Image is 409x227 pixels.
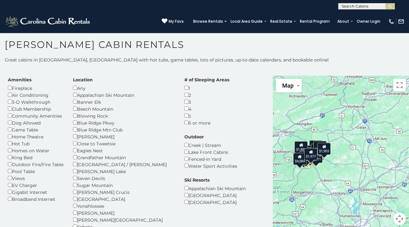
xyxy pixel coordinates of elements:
div: 6 or more [184,119,229,126]
div: [PERSON_NAME] [73,133,175,140]
div: $1,889 [295,141,308,153]
div: Blowing Rock [73,112,175,119]
div: 3-D Walkthrough [8,98,64,105]
div: Air Conditioning [8,91,64,98]
div: [GEOGRAPHIC_DATA] [73,195,175,202]
img: mail-regular-white.png [398,18,404,25]
div: $2,530 [303,148,316,160]
div: Grandfather Mountain [73,154,175,161]
div: Appalachian Ski Mountain [73,91,175,98]
div: [GEOGRAPHIC_DATA] / [PERSON_NAME] [73,161,175,168]
div: $2,099 [309,140,322,152]
div: Creek | Stream [184,142,237,148]
div: [GEOGRAPHIC_DATA] [184,199,246,206]
div: $1,903 [317,143,331,155]
div: Pool Table [8,168,64,175]
button: Map camera controls [393,212,406,225]
div: Any [73,84,175,91]
label: # of Sleeping Areas [184,77,229,83]
div: King Bed [8,154,64,161]
div: Blue Ridge Mtn Club [73,126,175,133]
div: EV Charger [8,182,64,189]
span: My Favs [169,19,184,24]
div: $4,084 [293,153,306,165]
button: Toggle fullscreen view [393,79,406,91]
div: Blue Ridge Pkwy [73,119,175,126]
label: Amenities [8,77,31,83]
div: [PERSON_NAME] Lake [73,168,175,175]
label: Ski Resorts [184,177,210,183]
div: Beech Mountain [73,105,175,112]
div: $2,234 [313,141,327,153]
a: Browse Rentals [190,17,226,26]
div: Gigabit Internet [8,189,64,195]
div: Broadband Internet [8,195,64,202]
div: 4 [184,105,229,112]
div: Sugar Mountain [73,182,175,189]
a: My Favs [162,18,184,25]
a: Real Estate [267,17,295,26]
div: [PERSON_NAME] [73,209,175,216]
div: Outdoor Fire/Fire Table [8,161,64,168]
div: Water Sport Activities [184,162,237,169]
div: Close to Tweetsie [73,140,175,147]
div: [GEOGRAPHIC_DATA] [184,192,246,199]
a: Local Area Guide [227,17,266,26]
div: Fireplace [8,84,64,91]
div: Banner Elk [73,98,175,105]
div: Seven Devils [73,175,175,182]
div: Eagles Nest [73,147,175,154]
div: $2,006 [303,148,317,160]
div: Appalachian Ski Mountain [184,185,246,192]
a: Rental Program [297,17,333,26]
div: 5 [184,112,229,119]
div: [PERSON_NAME] Crucis [73,189,175,195]
img: White-1-2.png [5,15,92,28]
a: Owner Login [354,17,384,26]
div: $2,188 [311,144,324,156]
label: Location [73,77,93,83]
div: Hot Tub [8,140,64,147]
div: 1 [184,84,229,91]
div: 3 [184,98,229,105]
div: Fenced-In Yard [184,155,237,162]
div: 2 [184,91,229,98]
div: Lake Front Cabins [184,148,237,155]
label: Outdoor [184,134,204,140]
div: Community Amenities [8,112,64,119]
div: Home Theatre [8,133,64,140]
div: Dog Allowed [8,119,64,126]
div: Game Table [8,126,64,133]
div: Views [8,175,64,182]
div: $1,977 [305,148,318,160]
a: About [334,17,352,26]
img: phone-regular-white.png [388,18,395,25]
div: Club Membership [8,105,64,112]
div: [PERSON_NAME][GEOGRAPHIC_DATA] [73,216,175,223]
span: Map [282,82,294,89]
div: Yonahlossee [73,202,175,209]
button: Change map style [276,79,302,92]
div: Homes on Water [8,147,64,154]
